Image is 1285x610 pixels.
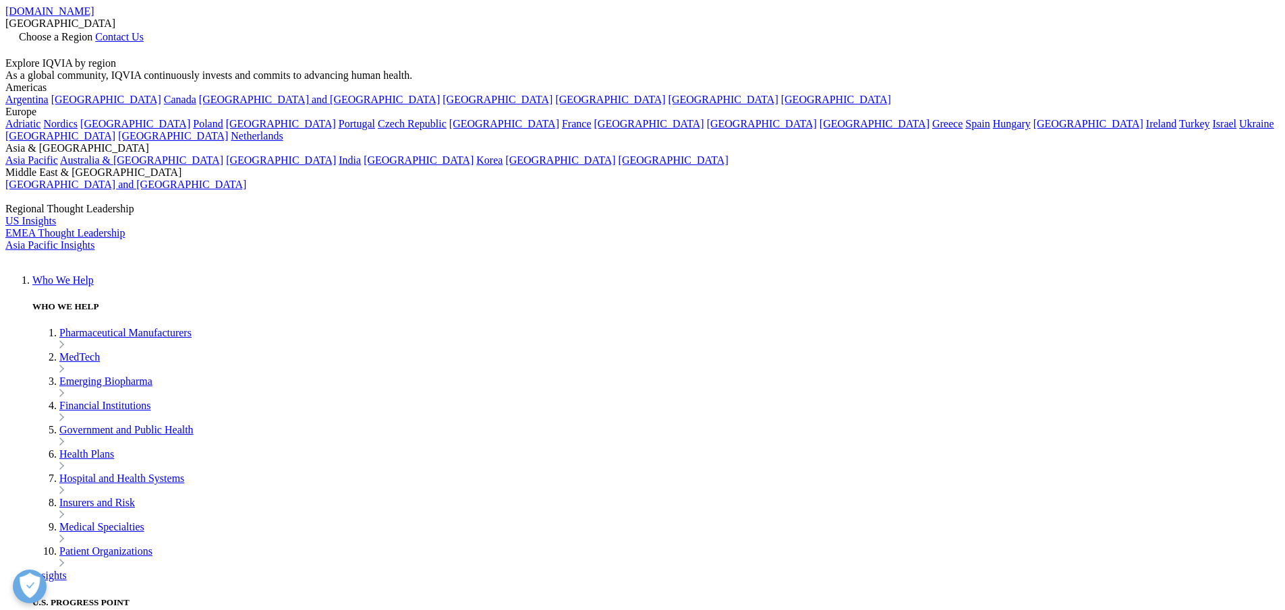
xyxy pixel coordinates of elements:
a: [GEOGRAPHIC_DATA] [820,118,930,129]
a: Spain [965,118,990,129]
a: Who We Help [32,274,94,286]
a: [GEOGRAPHIC_DATA] [505,154,615,166]
div: [GEOGRAPHIC_DATA] [5,18,1280,30]
button: Open Preferences [13,570,47,603]
a: France [562,118,592,129]
a: [GEOGRAPHIC_DATA] [555,94,665,105]
a: [GEOGRAPHIC_DATA] [51,94,161,105]
a: Medical Specialties [59,521,144,532]
div: Explore IQVIA by region [5,57,1280,69]
a: Korea [476,154,503,166]
a: Hospital and Health Systems [59,472,184,484]
a: Poland [193,118,223,129]
div: Middle East & [GEOGRAPHIC_DATA] [5,166,1280,179]
a: [GEOGRAPHIC_DATA] [1033,118,1143,129]
h5: U.S. PROGRESS POINT [32,597,1280,608]
a: [GEOGRAPHIC_DATA] [619,154,729,166]
a: Nordics [43,118,78,129]
a: MedTech [59,351,100,363]
a: [GEOGRAPHIC_DATA] [118,130,228,142]
a: Health Plans [59,448,114,460]
a: Australia & [GEOGRAPHIC_DATA] [60,154,223,166]
a: [GEOGRAPHIC_DATA] [80,118,190,129]
a: Czech Republic [378,118,447,129]
a: Argentina [5,94,49,105]
span: Choose a Region [19,31,92,42]
div: As a global community, IQVIA continuously invests and commits to advancing human health. [5,69,1280,82]
a: [GEOGRAPHIC_DATA] and [GEOGRAPHIC_DATA] [5,179,246,190]
a: [GEOGRAPHIC_DATA] [449,118,559,129]
h5: WHO WE HELP [32,301,1280,312]
a: Ireland [1146,118,1176,129]
a: India [339,154,361,166]
a: Contact Us [95,31,144,42]
a: [GEOGRAPHIC_DATA] [594,118,704,129]
a: Patient Organizations [59,545,152,557]
a: Ukraine [1239,118,1274,129]
a: Netherlands [231,130,283,142]
a: [GEOGRAPHIC_DATA] [442,94,552,105]
div: Regional Thought Leadership [5,203,1280,215]
a: EMEA Thought Leadership [5,227,125,239]
a: Portugal [339,118,375,129]
div: Europe [5,106,1280,118]
a: [GEOGRAPHIC_DATA] [5,130,115,142]
a: Turkey [1179,118,1210,129]
a: Israel [1213,118,1237,129]
a: US Insights [5,215,56,226]
div: Asia & [GEOGRAPHIC_DATA] [5,142,1280,154]
a: Emerging Biopharma [59,375,152,387]
a: Hungary [993,118,1031,129]
a: [GEOGRAPHIC_DATA] [707,118,817,129]
a: Adriatic [5,118,40,129]
a: Financial Institutions [59,400,151,411]
a: Insurers and Risk [59,497,135,508]
a: Government and Public Health [59,424,194,435]
a: [GEOGRAPHIC_DATA] [364,154,474,166]
a: Greece [932,118,963,129]
a: [GEOGRAPHIC_DATA] and [GEOGRAPHIC_DATA] [199,94,440,105]
a: [GEOGRAPHIC_DATA] [668,94,778,105]
a: [DOMAIN_NAME] [5,5,94,17]
a: Asia Pacific Insights [5,239,94,251]
a: Canada [164,94,196,105]
a: Insights [32,570,67,581]
a: [GEOGRAPHIC_DATA] [226,154,336,166]
a: [GEOGRAPHIC_DATA] [226,118,336,129]
div: Americas [5,82,1280,94]
a: Pharmaceutical Manufacturers [59,327,192,338]
a: Asia Pacific [5,154,58,166]
a: [GEOGRAPHIC_DATA] [781,94,891,105]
